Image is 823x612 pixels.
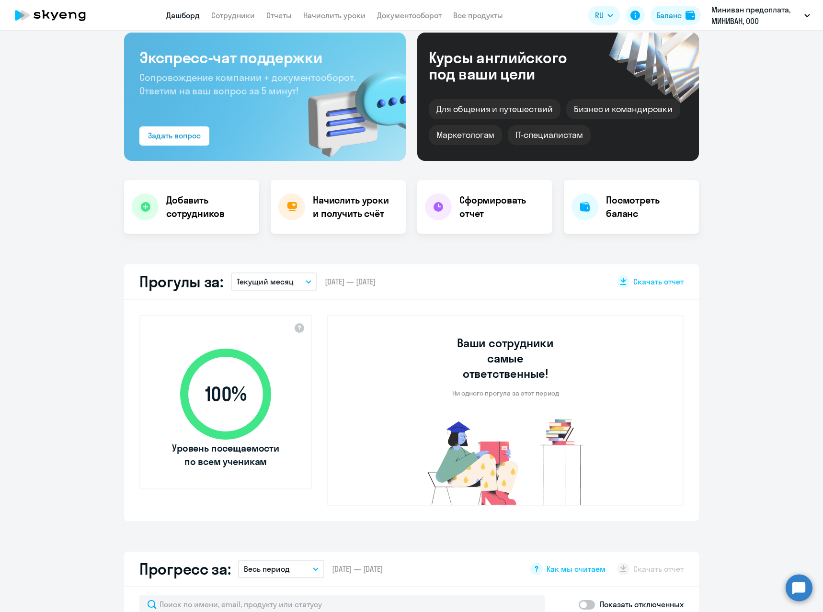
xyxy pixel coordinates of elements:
img: bg-img [294,53,406,161]
h2: Прогресс за: [139,559,230,578]
button: Весь период [238,560,324,578]
button: Текущий месяц [231,272,317,291]
p: Ни одного прогула за этот период [452,389,559,397]
span: RU [595,10,604,21]
img: balance [686,11,695,20]
span: Уровень посещаемости по всем ученикам [171,442,281,468]
h4: Добавить сотрудников [166,193,251,220]
img: no-truants [410,417,602,505]
div: Для общения и путешествий [429,99,560,119]
p: Миниван предоплата, МИНИВАН, ООО [711,4,800,27]
h3: Экспресс-чат поддержки [139,48,390,67]
div: Баланс [656,10,682,21]
div: Бизнес и командировки [566,99,680,119]
a: Отчеты [266,11,292,20]
h4: Посмотреть баланс [606,193,691,220]
button: Миниван предоплата, МИНИВАН, ООО [707,4,815,27]
span: [DATE] — [DATE] [332,564,383,574]
span: 100 % [171,383,281,406]
a: Все продукты [453,11,503,20]
button: Задать вопрос [139,126,209,146]
p: Текущий месяц [237,276,294,287]
h3: Ваши сотрудники самые ответственные! [444,335,567,381]
a: Сотрудники [211,11,255,20]
a: Документооборот [377,11,442,20]
span: [DATE] — [DATE] [325,276,376,287]
div: Курсы английского под ваши цели [429,49,593,82]
h4: Начислить уроки и получить счёт [313,193,396,220]
button: Балансbalance [651,6,701,25]
a: Начислить уроки [303,11,366,20]
h2: Прогулы за: [139,272,223,291]
div: Маркетологам [429,125,502,145]
h4: Сформировать отчет [459,193,545,220]
p: Весь период [244,563,290,575]
span: Как мы считаем [547,564,606,574]
span: Скачать отчет [633,276,684,287]
a: Дашборд [166,11,200,20]
span: Сопровождение компании + документооборот. Ответим на ваш вопрос за 5 минут! [139,71,356,97]
button: RU [588,6,620,25]
div: IT-специалистам [508,125,590,145]
div: Задать вопрос [148,130,201,141]
p: Показать отключенных [600,599,684,610]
